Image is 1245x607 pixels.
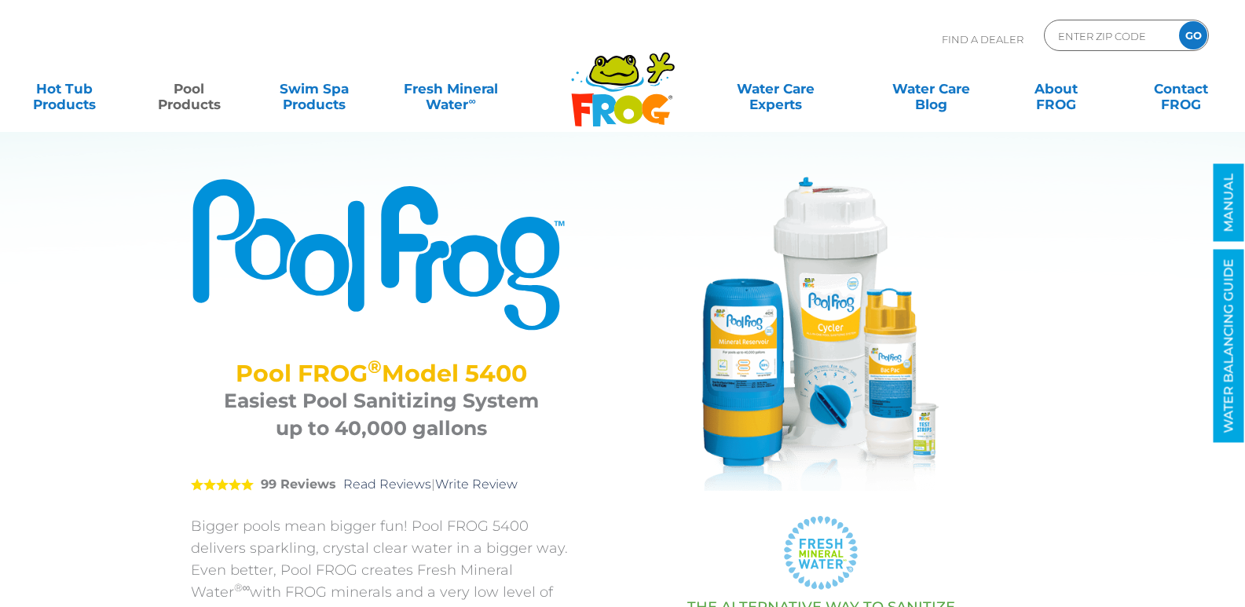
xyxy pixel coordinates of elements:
[16,73,113,104] a: Hot TubProducts
[211,387,552,442] h3: Easiest Pool Sanitizing System up to 40,000 gallons
[942,20,1023,59] p: Find A Dealer
[1214,164,1244,242] a: MANUAL
[234,581,251,594] sup: ®∞
[261,477,336,492] strong: 99 Reviews
[211,360,552,387] h2: Pool FROG Model 5400
[191,478,254,491] span: 5
[697,73,855,104] a: Water CareExperts
[1214,250,1244,443] a: WATER BALANCING GUIDE
[191,177,572,332] img: Product Logo
[265,73,363,104] a: Swim SpaProducts
[191,454,572,515] div: |
[1132,73,1229,104] a: ContactFROG
[883,73,980,104] a: Water CareBlog
[1007,73,1104,104] a: AboutFROG
[562,31,683,127] img: Frog Products Logo
[368,356,382,378] sup: ®
[343,477,431,492] a: Read Reviews
[435,477,518,492] a: Write Review
[1179,21,1207,49] input: GO
[468,95,475,107] sup: ∞
[141,73,238,104] a: PoolProducts
[390,73,512,104] a: Fresh MineralWater∞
